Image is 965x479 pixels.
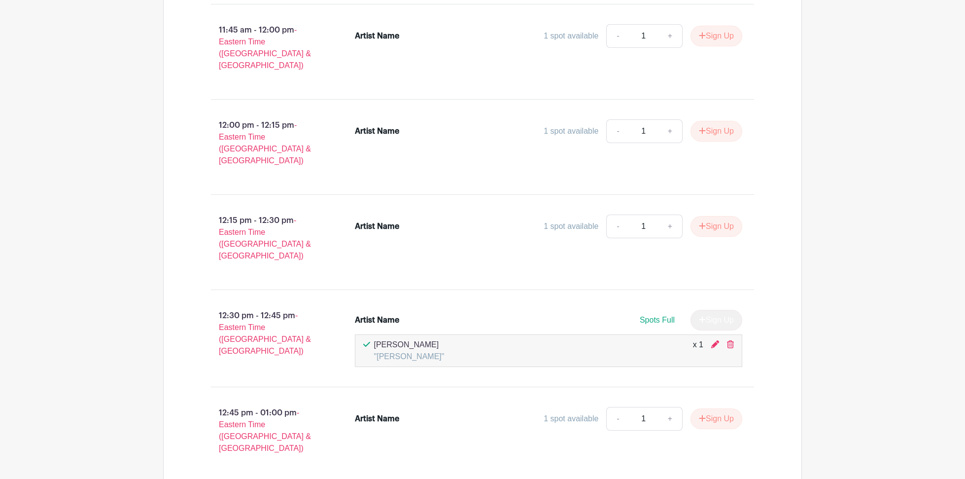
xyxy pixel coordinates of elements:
a: + [658,215,683,238]
div: Artist Name [355,30,399,42]
div: x 1 [693,339,703,363]
div: 1 spot available [544,221,598,232]
button: Sign Up [690,216,742,237]
p: "[PERSON_NAME]" [374,351,445,363]
a: - [606,24,629,48]
a: + [658,407,683,431]
div: Artist Name [355,413,399,425]
a: - [606,407,629,431]
span: - Eastern Time ([GEOGRAPHIC_DATA] & [GEOGRAPHIC_DATA]) [219,216,311,260]
a: + [658,119,683,143]
span: - Eastern Time ([GEOGRAPHIC_DATA] & [GEOGRAPHIC_DATA]) [219,26,311,70]
button: Sign Up [690,26,742,46]
a: + [658,24,683,48]
span: Spots Full [640,316,675,324]
p: 12:15 pm - 12:30 pm [195,211,339,266]
div: Artist Name [355,314,399,326]
span: - Eastern Time ([GEOGRAPHIC_DATA] & [GEOGRAPHIC_DATA]) [219,121,311,165]
div: Artist Name [355,125,399,137]
button: Sign Up [690,408,742,429]
p: 11:45 am - 12:00 pm [195,20,339,75]
a: - [606,119,629,143]
a: - [606,215,629,238]
p: [PERSON_NAME] [374,339,445,351]
div: 1 spot available [544,125,598,137]
button: Sign Up [690,121,742,142]
div: 1 spot available [544,413,598,425]
p: 12:30 pm - 12:45 pm [195,306,339,361]
span: - Eastern Time ([GEOGRAPHIC_DATA] & [GEOGRAPHIC_DATA]) [219,408,311,452]
div: 1 spot available [544,30,598,42]
span: - Eastern Time ([GEOGRAPHIC_DATA] & [GEOGRAPHIC_DATA]) [219,311,311,355]
p: 12:45 pm - 01:00 pm [195,403,339,458]
p: 12:00 pm - 12:15 pm [195,115,339,171]
div: Artist Name [355,221,399,232]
